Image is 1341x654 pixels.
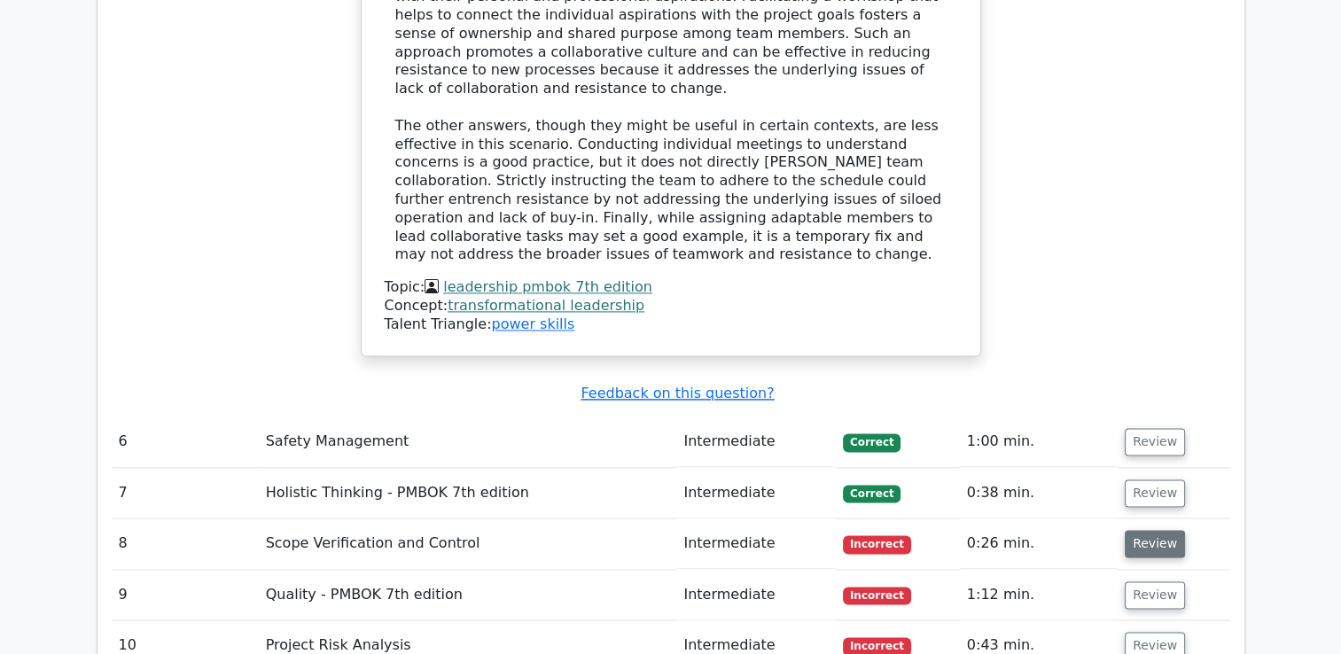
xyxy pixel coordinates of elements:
td: Safety Management [259,417,677,467]
div: Concept: [385,297,957,315]
td: 1:00 min. [960,417,1118,467]
span: Correct [843,485,900,502]
a: transformational leadership [448,297,644,314]
td: 6 [112,417,259,467]
span: Incorrect [843,535,911,553]
a: leadership pmbok 7th edition [443,278,652,295]
td: 1:12 min. [960,570,1118,620]
button: Review [1125,479,1185,507]
td: Scope Verification and Control [259,518,677,569]
div: Topic: [385,278,957,297]
td: Intermediate [676,417,836,467]
td: 0:26 min. [960,518,1118,569]
button: Review [1125,428,1185,455]
td: Holistic Thinking - PMBOK 7th edition [259,468,677,518]
td: Intermediate [676,518,836,569]
div: Talent Triangle: [385,278,957,333]
td: Intermediate [676,570,836,620]
td: Intermediate [676,468,836,518]
a: power skills [491,315,574,332]
span: Correct [843,433,900,451]
span: Incorrect [843,587,911,604]
a: Feedback on this question? [581,385,774,401]
button: Review [1125,530,1185,557]
td: 9 [112,570,259,620]
td: Quality - PMBOK 7th edition [259,570,677,620]
td: 7 [112,468,259,518]
td: 8 [112,518,259,569]
button: Review [1125,581,1185,609]
td: 0:38 min. [960,468,1118,518]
